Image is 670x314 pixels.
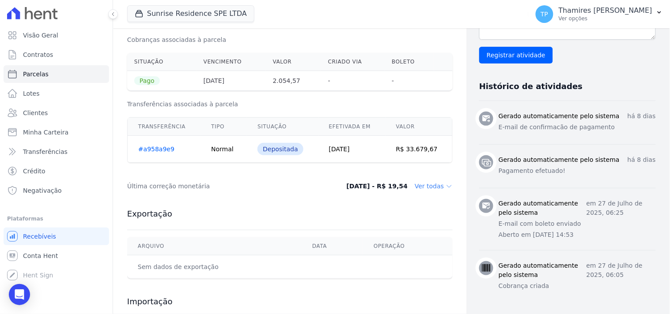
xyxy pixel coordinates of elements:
p: Pagamento efetuado! [499,166,656,176]
p: Aberto em [DATE] 14:53 [499,230,656,239]
th: Situação [127,53,197,71]
button: TP Thamires [PERSON_NAME] Ver opções [529,2,670,26]
p: Ver opções [559,15,652,22]
th: Efetivada em [318,118,386,136]
h3: Importação [127,296,453,307]
p: em 27 de Julho de 2025, 06:25 [587,199,656,217]
h3: Exportação [127,209,453,219]
th: Transferência [128,118,201,136]
p: Thamires [PERSON_NAME] [559,6,652,15]
button: Sunrise Residence SPE LTDA [127,5,254,22]
a: Recebíveis [4,228,109,245]
a: Crédito [4,162,109,180]
a: Visão Geral [4,26,109,44]
div: Plataformas [7,213,106,224]
a: Parcelas [4,65,109,83]
td: Normal [201,136,247,163]
th: Arquivo [127,237,302,255]
a: #a958a9e9 [138,146,174,153]
span: Transferências [23,147,68,156]
span: Minha Carteira [23,128,68,137]
th: Criado via [321,53,385,71]
td: [DATE] [318,136,386,163]
span: Visão Geral [23,31,58,40]
input: Registrar atividade [479,47,553,64]
th: Valor [266,53,321,71]
span: Crédito [23,167,45,176]
h3: Gerado automaticamente pelo sistema [499,112,620,121]
a: Lotes [4,85,109,102]
dd: [DATE] - R$ 19,54 [347,182,408,191]
th: 2.054,57 [266,71,321,91]
th: Boleto [385,53,434,71]
th: Operação [363,237,453,255]
span: TP [541,11,548,17]
th: [DATE] [197,71,266,91]
div: Depositada [257,143,303,155]
p: E-mail de confirmacão de pagamento [499,123,656,132]
a: Transferências [4,143,109,161]
p: E-mail com boleto enviado [499,219,656,228]
th: Tipo [201,118,247,136]
th: Situação [247,118,318,136]
span: Conta Hent [23,251,58,260]
dt: Última correção monetária [127,182,320,191]
th: Valor [386,118,453,136]
td: Sem dados de exportação [127,255,302,279]
a: Conta Hent [4,247,109,265]
th: Data [302,237,363,255]
a: Clientes [4,104,109,122]
p: em 27 de Julho de 2025, 06:05 [587,261,656,280]
span: Parcelas [23,70,49,78]
p: Cobrança criada [499,281,656,291]
p: há 8 dias [628,155,656,164]
th: - [385,71,434,91]
h3: Transferências associadas à parcela [127,100,453,108]
dt: Cobranças associadas à parcela [127,35,226,44]
h3: Histórico de atividades [479,81,583,92]
span: Negativação [23,186,62,195]
dd: Ver todas [415,182,453,191]
a: Minha Carteira [4,123,109,141]
span: Lotes [23,89,40,98]
span: Pago [134,76,160,85]
th: Vencimento [197,53,266,71]
div: Open Intercom Messenger [9,284,30,305]
span: Clientes [23,108,48,117]
a: Contratos [4,46,109,64]
th: - [321,71,385,91]
a: Negativação [4,182,109,199]
td: R$ 33.679,67 [386,136,453,163]
span: Recebíveis [23,232,56,241]
p: há 8 dias [628,112,656,121]
h3: Gerado automaticamente pelo sistema [499,261,587,280]
h3: Gerado automaticamente pelo sistema [499,155,620,164]
h3: Gerado automaticamente pelo sistema [499,199,587,217]
span: Contratos [23,50,53,59]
